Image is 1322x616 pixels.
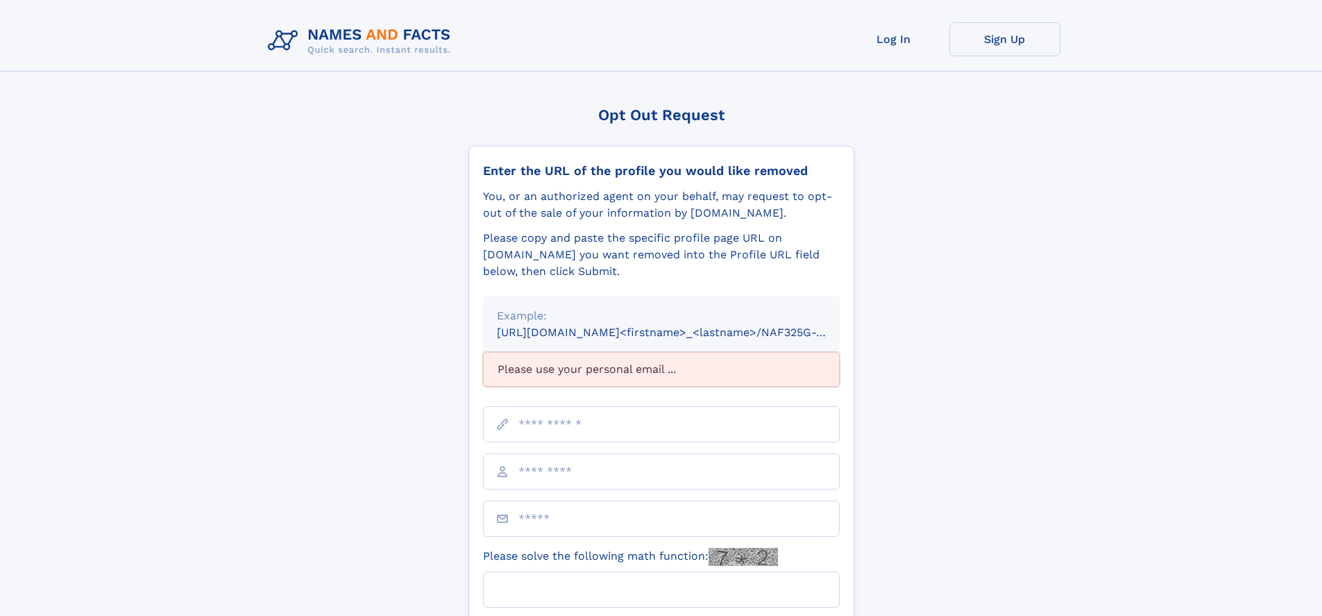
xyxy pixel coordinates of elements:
div: Please copy and paste the specific profile page URL on [DOMAIN_NAME] you want removed into the Pr... [483,230,840,280]
a: Log In [838,22,949,56]
div: You, or an authorized agent on your behalf, may request to opt-out of the sale of your informatio... [483,188,840,222]
label: Please solve the following math function: [483,548,778,566]
a: Sign Up [949,22,1060,56]
div: Opt Out Request [468,106,854,124]
small: [URL][DOMAIN_NAME]<firstname>_<lastname>/NAF325G-xxxxxxxx [497,326,866,339]
div: Please use your personal email ... [483,352,840,387]
div: Example: [497,308,826,324]
div: Enter the URL of the profile you would like removed [483,163,840,178]
img: Logo Names and Facts [262,22,462,60]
